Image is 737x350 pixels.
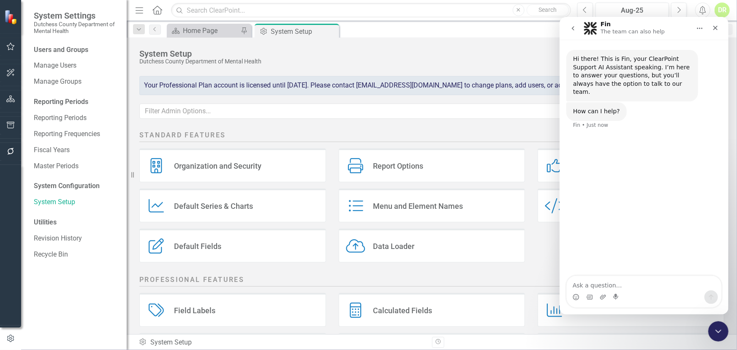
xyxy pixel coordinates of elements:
[34,21,118,35] small: Dutchess County Department of Mental Health
[174,241,221,251] div: Default Fields
[373,306,432,315] div: Calculated Fields
[598,5,666,16] div: Aug-25
[139,104,724,119] input: Filter Admin Options...
[373,241,415,251] div: Data Loader
[171,3,571,18] input: Search ClearPoint...
[34,197,118,207] a: System Setup
[708,321,729,342] iframe: Intercom live chat
[174,306,215,315] div: Field Labels
[3,9,19,25] img: ClearPoint Strategy
[373,201,463,211] div: Menu and Element Names
[34,45,118,55] div: Users and Groups
[34,77,118,87] a: Manage Groups
[34,218,118,227] div: Utilities
[34,113,118,123] a: Reporting Periods
[174,201,253,211] div: Default Series & Charts
[139,275,724,287] h2: Professional Features
[527,4,569,16] button: Search
[34,145,118,155] a: Fiscal Years
[169,25,239,36] a: Home Page
[34,97,118,107] div: Reporting Periods
[715,3,730,18] button: DR
[34,161,118,171] a: Master Periods
[183,25,239,36] div: Home Page
[139,131,724,142] h2: Standard Features
[139,76,724,95] div: Your Professional Plan account is licensed until [DATE]. Please contact [EMAIL_ADDRESS][DOMAIN_NA...
[34,129,118,139] a: Reporting Frequencies
[139,338,426,347] div: System Setup
[34,181,118,191] div: System Configuration
[538,6,557,13] span: Search
[560,17,729,314] iframe: Intercom live chat
[34,11,118,21] span: System Settings
[596,3,669,18] button: Aug-25
[139,49,671,58] div: System Setup
[34,61,118,71] a: Manage Users
[174,161,261,171] div: Organization and Security
[271,26,337,37] div: System Setup
[34,234,118,243] a: Revision History
[373,161,424,171] div: Report Options
[139,58,671,65] div: Dutchess County Department of Mental Health
[34,250,118,260] a: Recycle Bin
